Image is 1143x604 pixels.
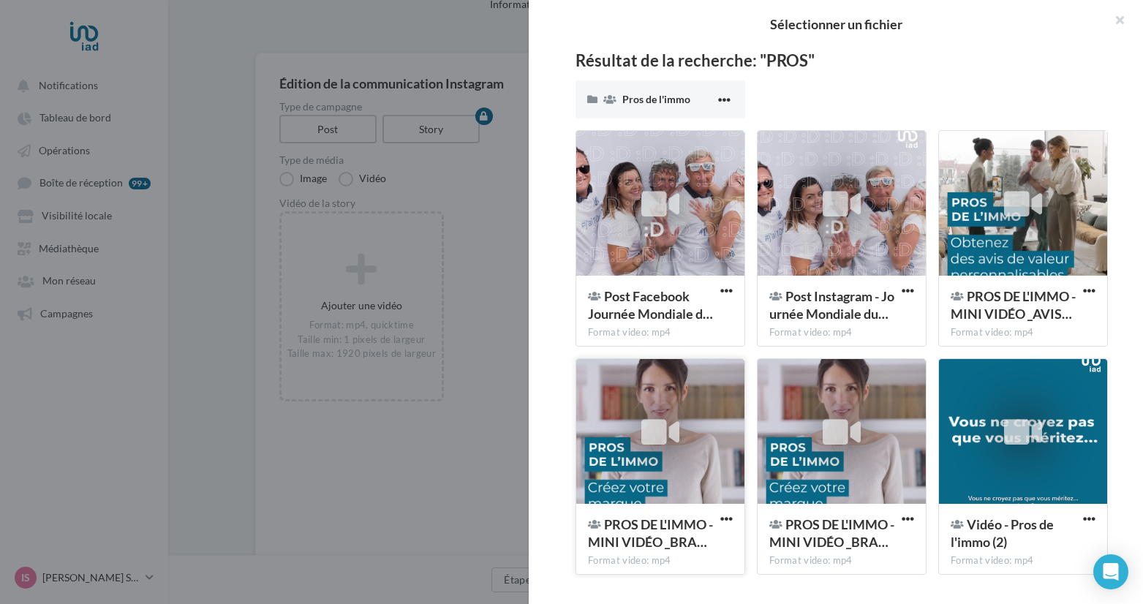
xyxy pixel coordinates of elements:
span: Post Instagram - Journée Mondiale du sourire 2022 (prospection).mp4 [769,288,894,322]
span: PROS DE L'IMMO - MINI VIDÉO _BRANDING_ [769,516,894,550]
div: Format video: mp4 [951,554,1095,567]
div: Format video: mp4 [769,554,914,567]
div: Format video: mp4 [951,326,1095,339]
span: PROS DE L'IMMO - MINI VIDÉO _BRANDING_ [588,516,713,550]
h2: Sélectionner un fichier [552,18,1120,31]
div: Format video: mp4 [769,326,914,339]
div: Résultat de la recherche: "PROS" [576,53,1108,69]
span: Post Facebook Journée Mondiale du sourire 2022 prospection.mp4 [588,288,713,322]
span: Vidéo - Pros de l'immo (2) [951,516,1054,550]
div: Open Intercom Messenger [1093,554,1128,589]
span: PROS DE L'IMMO - MINI VIDÉO _AVIS DE VALEUR_ (3) [951,288,1076,322]
div: Format video: mp4 [588,326,733,339]
div: Format video: mp4 [588,554,733,567]
span: Pros de l'immo [622,93,690,105]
